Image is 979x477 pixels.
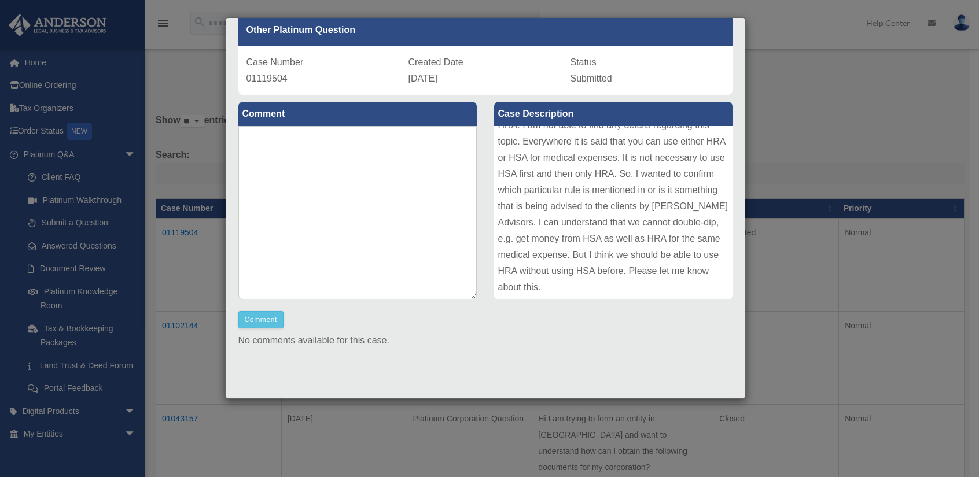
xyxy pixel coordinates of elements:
p: No comments available for this case. [238,332,733,349]
div: Other Platinum Question [238,14,733,46]
span: 01119504 [246,73,288,83]
span: Status [571,57,597,67]
div: I had a question regarding HSA vs HRA. I want to confirm that it is necessary to use HSA first be... [494,126,733,299]
label: Case Description [494,102,733,126]
span: [DATE] [408,73,437,83]
span: Submitted [571,73,612,83]
span: Case Number [246,57,304,67]
span: Created Date [408,57,463,67]
button: Comment [238,311,284,328]
label: Comment [238,102,477,126]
